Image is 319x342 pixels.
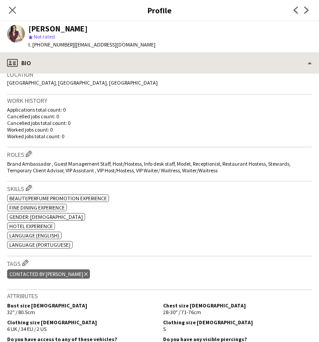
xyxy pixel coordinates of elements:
span: S [163,326,166,332]
span: 6 UK / 34 EU / 2 US [7,326,47,332]
h3: Attributes [7,292,312,300]
span: Language (Portuguese) [9,241,70,248]
span: Beauty/Perfume promotion experience [9,195,107,202]
span: 32" / 80.5cm [7,309,35,315]
h5: Clothing size [DEMOGRAPHIC_DATA] [7,319,156,326]
p: Cancelled jobs total count: 0 [7,120,312,126]
h3: Tags [7,258,312,268]
p: Cancelled jobs count: 0 [7,113,312,120]
span: Language (English) [9,232,59,239]
h5: Chest size [DEMOGRAPHIC_DATA] [163,302,312,309]
div: [PERSON_NAME] [28,25,88,33]
span: Brand Ambassador , Guest Management Staff, Host/Hostess, Info desk staff, Model, Receptionist, Re... [7,160,291,174]
span: Hotel Experience [9,223,53,229]
div: CONTACTED BY [PERSON_NAME] [7,269,90,279]
span: 28-30" / 71-76cm [163,309,201,315]
span: Gender: [DEMOGRAPHIC_DATA] [9,214,83,220]
span: Fine Dining Experience [9,204,65,211]
h5: Clothing size [DEMOGRAPHIC_DATA] [163,319,312,326]
span: [GEOGRAPHIC_DATA], [GEOGRAPHIC_DATA], [GEOGRAPHIC_DATA] [7,79,158,86]
p: Worked jobs count: 0 [7,126,312,133]
p: Applications total count: 0 [7,106,312,113]
h3: Location [7,70,312,78]
p: Worked jobs total count: 0 [7,133,312,140]
span: t. [PHONE_NUMBER] [28,41,74,48]
h3: Work history [7,97,312,105]
h3: Roles [7,149,312,159]
span: Not rated [34,33,55,40]
h3: Skills [7,183,312,193]
h5: Bust size [DEMOGRAPHIC_DATA] [7,302,156,309]
span: | [EMAIL_ADDRESS][DOMAIN_NAME] [74,41,156,48]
